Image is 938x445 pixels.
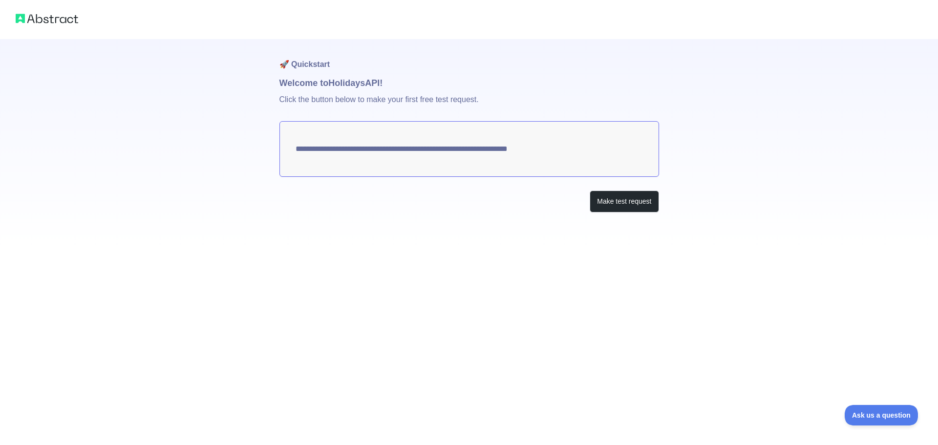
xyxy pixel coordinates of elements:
p: Click the button below to make your first free test request. [279,90,659,121]
button: Make test request [590,191,659,212]
img: Abstract logo [16,12,78,25]
h1: 🚀 Quickstart [279,39,659,76]
iframe: Toggle Customer Support [845,405,918,425]
h1: Welcome to Holidays API! [279,76,659,90]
